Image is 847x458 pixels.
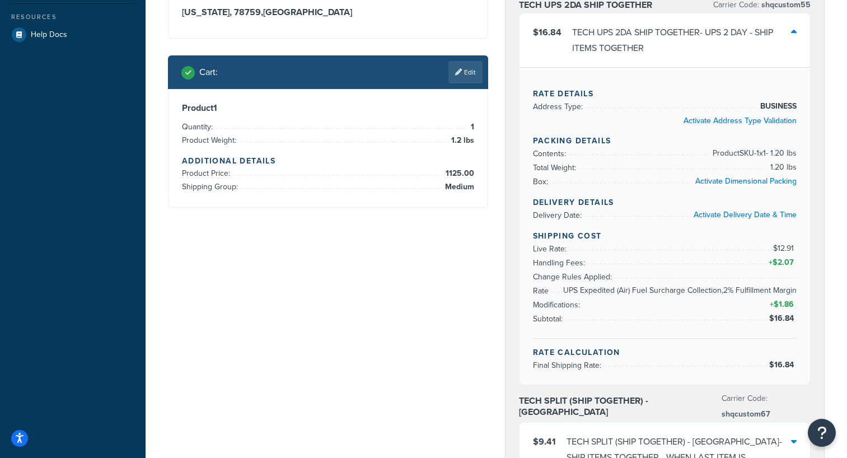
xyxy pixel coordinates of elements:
[8,12,137,22] div: Resources
[182,121,216,133] span: Quantity:
[448,134,474,147] span: 1.2 lbs
[443,167,474,180] span: 1125.00
[766,256,797,269] span: +
[533,26,561,39] span: $16.84
[533,313,565,325] span: Subtotal:
[182,102,474,114] h3: Product 1
[533,435,556,448] span: $9.41
[182,134,239,146] span: Product Weight:
[533,209,584,221] span: Delivery Date:
[722,408,770,420] span: shqcustom67
[442,180,474,194] span: Medium
[182,167,233,179] span: Product Price:
[769,312,797,324] span: $16.84
[757,100,797,113] span: BUSINESS
[694,209,797,221] a: Activate Delivery Date & Time
[31,30,67,40] span: Help Docs
[695,175,797,187] a: Activate Dimensional Packing
[182,181,241,193] span: Shipping Group:
[182,155,474,167] h4: Additional Details
[199,67,218,77] h2: Cart :
[533,101,586,113] span: Address Type:
[533,176,551,188] span: Box:
[533,148,569,160] span: Contents:
[773,242,797,254] span: $12.91
[684,115,797,127] a: Activate Address Type Validation
[808,419,836,447] button: Open Resource Center
[533,230,797,242] h4: Shipping Cost
[533,271,615,283] span: Change Rules Applied:
[533,359,604,371] span: Final Shipping Rate:
[448,61,483,83] a: Edit
[468,120,474,134] span: 1
[8,25,137,45] a: Help Docs
[773,256,797,268] span: $2.07
[768,161,797,174] span: 1.20 lbs
[533,197,797,208] h4: Delivery Details
[572,25,792,56] div: TECH UPS 2DA SHIP TOGETHER - UPS 2 DAY - SHIP ITEMS TOGETHER
[768,298,797,311] span: +
[774,298,797,310] span: $1.86
[722,391,811,422] p: Carrier Code:
[533,257,588,269] span: Handling Fees:
[182,7,474,18] h3: [US_STATE], 78759 , [GEOGRAPHIC_DATA]
[533,243,569,255] span: Live Rate:
[710,147,797,160] span: Product SKU-1 x 1 - 1.20 lbs
[533,88,797,100] h4: Rate Details
[769,359,797,371] span: $16.84
[519,395,722,418] h3: TECH SPLIT (SHIP TOGETHER) - [GEOGRAPHIC_DATA]
[560,284,797,297] span: UPS Expedited (Air) Fuel Surcharge Collection,2% Fulfillment Margin
[533,162,579,174] span: Total Weight:
[533,135,797,147] h4: Packing Details
[533,285,583,311] span: Rate Modifications:
[533,347,797,358] h4: Rate Calculation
